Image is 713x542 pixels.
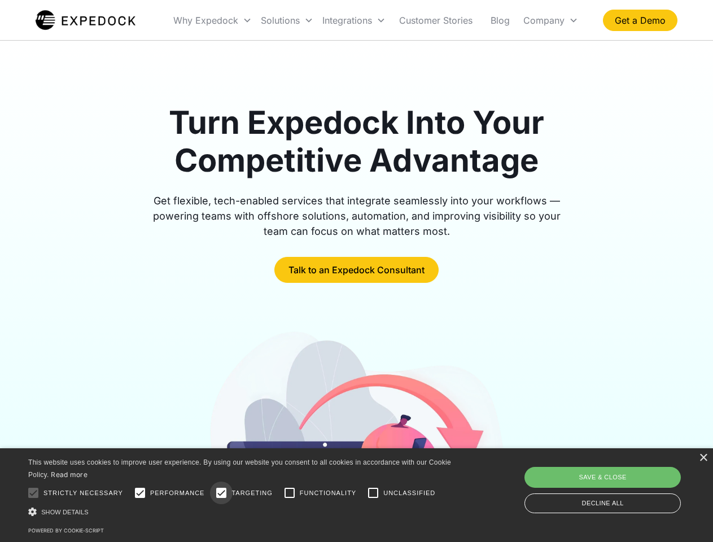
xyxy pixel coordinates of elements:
span: This website uses cookies to improve user experience. By using our website you consent to all coo... [28,458,451,479]
div: Integrations [318,1,390,40]
span: Show details [41,509,89,515]
a: Read more [51,470,88,479]
h1: Turn Expedock Into Your Competitive Advantage [140,104,574,180]
span: Targeting [231,488,272,498]
div: Company [523,15,565,26]
a: Talk to an Expedock Consultant [274,257,439,283]
div: Integrations [322,15,372,26]
iframe: Chat Widget [525,420,713,542]
a: home [36,9,135,32]
a: Get a Demo [603,10,677,31]
a: Powered by cookie-script [28,527,104,534]
span: Unclassified [383,488,435,498]
span: Strictly necessary [43,488,123,498]
div: Why Expedock [169,1,256,40]
img: Expedock Logo [36,9,135,32]
div: Why Expedock [173,15,238,26]
a: Blog [482,1,519,40]
div: Get flexible, tech-enabled services that integrate seamlessly into your workflows — powering team... [140,193,574,239]
div: Solutions [256,1,318,40]
div: Show details [28,506,455,518]
div: Solutions [261,15,300,26]
span: Functionality [300,488,356,498]
div: Company [519,1,583,40]
a: Customer Stories [390,1,482,40]
span: Performance [150,488,205,498]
